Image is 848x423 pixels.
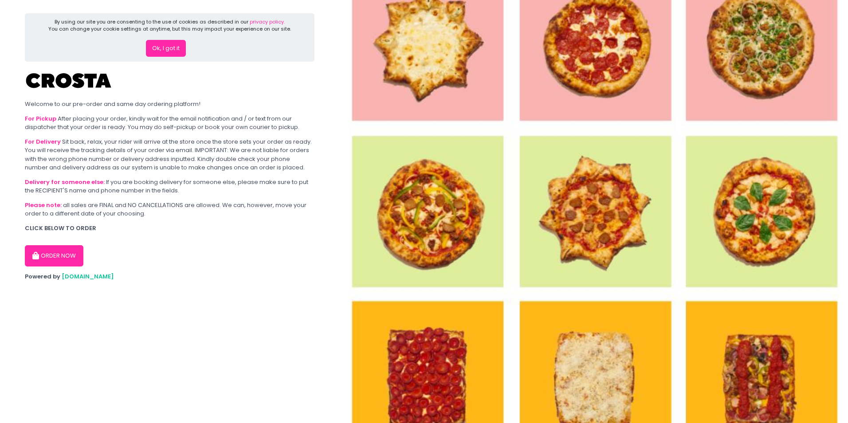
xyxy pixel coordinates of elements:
div: Powered by [25,272,314,281]
b: For Delivery [25,137,61,146]
div: By using our site you are consenting to the use of cookies as described in our You can change you... [48,18,291,33]
button: Ok, I got it [146,40,186,57]
img: Crosta Pizzeria [25,67,114,94]
b: Delivery for someone else: [25,178,105,186]
div: After placing your order, kindly wait for the email notification and / or text from our dispatche... [25,114,314,132]
div: Sit back, relax, your rider will arrive at the store once the store sets your order as ready. You... [25,137,314,172]
b: For Pickup [25,114,56,123]
a: privacy policy. [250,18,285,25]
div: If you are booking delivery for someone else, please make sure to put the RECIPIENT'S name and ph... [25,178,314,195]
a: [DOMAIN_NAME] [62,272,114,281]
b: Please note: [25,201,62,209]
button: ORDER NOW [25,245,83,266]
div: all sales are FINAL and NO CANCELLATIONS are allowed. We can, however, move your order to a diffe... [25,201,314,218]
div: Welcome to our pre-order and same day ordering platform! [25,100,314,109]
div: CLICK BELOW TO ORDER [25,224,314,233]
